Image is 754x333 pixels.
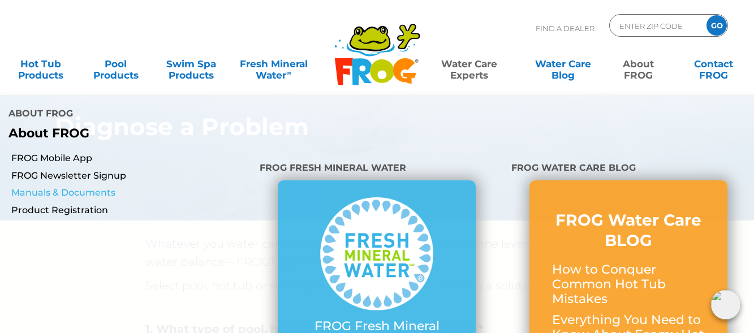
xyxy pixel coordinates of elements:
[706,15,727,36] input: GO
[11,204,251,217] a: Product Registration
[536,14,594,42] p: Find A Dealer
[422,53,517,75] a: Water CareExperts
[11,187,251,199] a: Manuals & Documents
[511,158,746,180] h4: FROG Water Care BLOG
[11,53,70,75] a: Hot TubProducts
[11,170,251,182] a: FROG Newsletter Signup
[8,103,369,126] h4: About FROG
[11,152,251,165] a: FROG Mobile App
[684,53,742,75] a: ContactFROG
[260,158,494,180] h4: FROG Fresh Mineral Water
[618,18,695,34] input: Zip Code Form
[286,68,291,77] sup: ∞
[534,53,592,75] a: Water CareBlog
[237,53,310,75] a: Fresh MineralWater∞
[8,126,89,141] b: About FROG
[552,262,705,307] p: How to Conquer Common Hot Tub Mistakes
[711,290,740,319] img: openIcon
[552,210,705,251] h3: FROG Water Care BLOG
[609,53,667,75] a: AboutFROG
[87,53,145,75] a: PoolProducts
[162,53,220,75] a: Swim SpaProducts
